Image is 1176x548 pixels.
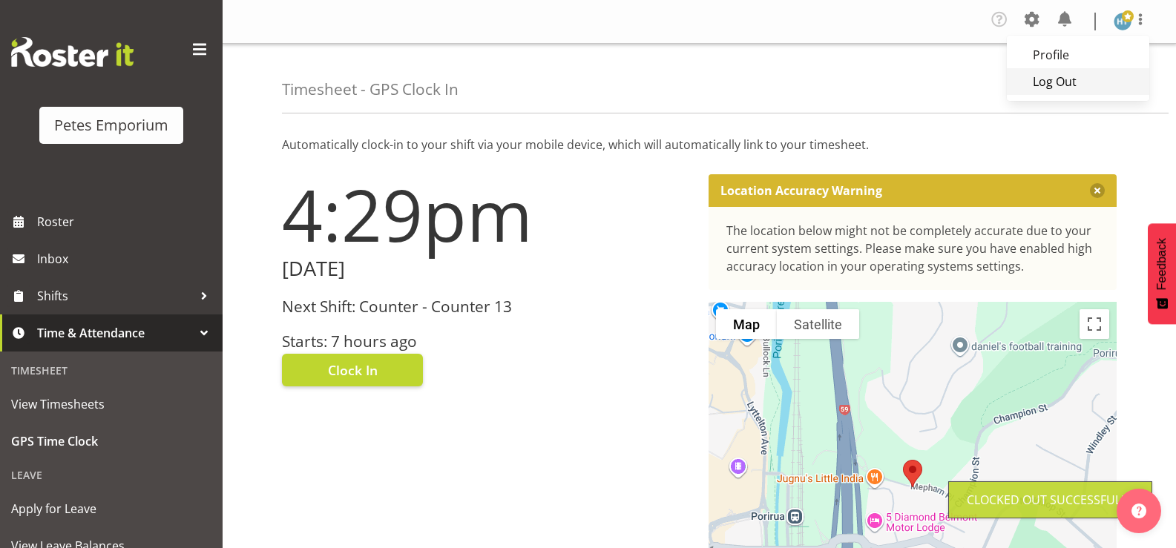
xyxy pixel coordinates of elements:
[282,81,459,98] h4: Timesheet - GPS Clock In
[11,37,134,67] img: Rosterit website logo
[967,491,1134,509] div: Clocked out Successfully
[282,333,691,350] h3: Starts: 7 hours ago
[1155,238,1169,290] span: Feedback
[11,393,211,415] span: View Timesheets
[720,183,882,198] p: Location Accuracy Warning
[282,298,691,315] h3: Next Shift: Counter - Counter 13
[4,386,219,423] a: View Timesheets
[1131,504,1146,518] img: help-xxl-2.png
[1007,68,1149,95] a: Log Out
[1148,223,1176,324] button: Feedback - Show survey
[11,498,211,520] span: Apply for Leave
[4,423,219,460] a: GPS Time Clock
[282,354,423,386] button: Clock In
[4,355,219,386] div: Timesheet
[1007,42,1149,68] a: Profile
[716,309,777,339] button: Show street map
[4,460,219,490] div: Leave
[328,360,378,380] span: Clock In
[37,285,193,307] span: Shifts
[37,322,193,344] span: Time & Attendance
[1080,309,1109,339] button: Toggle fullscreen view
[4,490,219,527] a: Apply for Leave
[37,248,215,270] span: Inbox
[54,114,168,136] div: Petes Emporium
[37,211,215,233] span: Roster
[282,174,691,254] h1: 4:29pm
[1114,13,1131,30] img: helena-tomlin701.jpg
[11,430,211,452] span: GPS Time Clock
[1090,183,1105,198] button: Close message
[282,257,691,280] h2: [DATE]
[282,136,1117,153] p: Automatically clock-in to your shift via your mobile device, which will automatically link to you...
[777,309,859,339] button: Show satellite imagery
[726,222,1100,275] div: The location below might not be completely accurate due to your current system settings. Please m...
